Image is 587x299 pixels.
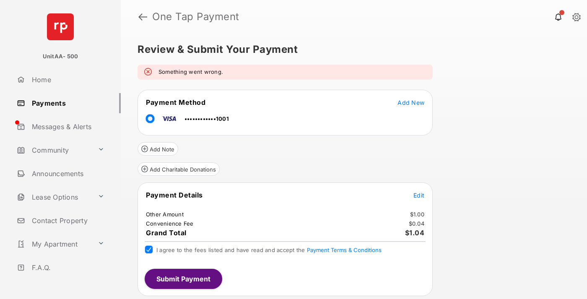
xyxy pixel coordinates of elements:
a: Home [13,70,121,90]
td: $0.04 [408,220,425,227]
span: Payment Details [146,191,203,199]
a: F.A.Q. [13,257,121,278]
td: $1.00 [410,211,425,218]
span: I agree to the fees listed and have read and accept the [156,247,382,253]
strong: One Tap Payment [152,12,239,22]
a: Announcements [13,164,121,184]
span: Grand Total [146,229,187,237]
span: ••••••••••••1001 [184,115,229,122]
h5: Review & Submit Your Payment [138,44,564,55]
td: Convenience Fee [145,220,194,227]
p: UnitAA- 500 [43,52,78,61]
span: Edit [413,192,424,199]
a: Lease Options [13,187,94,207]
a: Messages & Alerts [13,117,121,137]
em: Something went wrong. [158,68,223,76]
a: My Apartment [13,234,94,254]
button: Add Charitable Donations [138,162,220,176]
a: Contact Property [13,211,121,231]
img: svg+xml;base64,PHN2ZyB4bWxucz0iaHR0cDovL3d3dy53My5vcmcvMjAwMC9zdmciIHdpZHRoPSI2NCIgaGVpZ2h0PSI2NC... [47,13,74,40]
span: Add New [397,99,424,106]
span: Payment Method [146,98,205,107]
button: I agree to the fees listed and have read and accept the [307,247,382,253]
button: Add New [397,98,424,107]
span: $1.04 [405,229,425,237]
button: Add Note [138,142,178,156]
a: Community [13,140,94,160]
td: Other Amount [145,211,184,218]
a: Payments [13,93,121,113]
button: Submit Payment [145,269,222,289]
button: Edit [413,191,424,199]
